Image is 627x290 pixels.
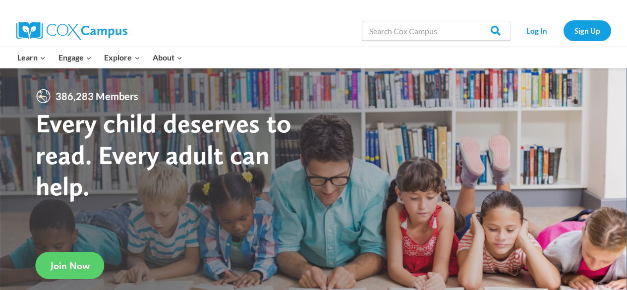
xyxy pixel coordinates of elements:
nav: Secondary Navigation [515,20,611,41]
strong: Every child deserves to read. Every adult can help. [36,107,291,202]
span: Explore [104,51,140,64]
a: Join Now [36,252,105,279]
span: Join Now [51,260,90,272]
a: Log In [515,20,559,41]
nav: Primary Navigation [11,47,189,68]
span: About [153,51,182,64]
a: Sign Up [564,20,611,41]
span: 386,283 Members [52,88,142,104]
span: Learn [17,51,46,64]
input: Search Cox Campus [362,21,511,41]
img: Cox Campus [16,22,127,40]
span: Engage [58,51,92,64]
